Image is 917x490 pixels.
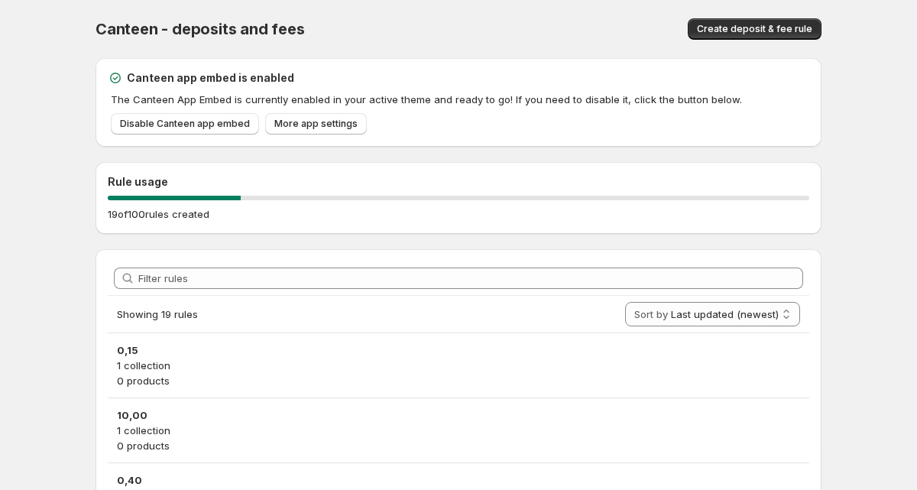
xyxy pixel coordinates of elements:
span: Create deposit & fee rule [697,23,812,35]
a: Disable Canteen app embed [111,113,259,135]
h3: 0,40 [117,472,800,488]
p: 0 products [117,373,800,388]
p: 19 of 100 rules created [108,206,209,222]
span: Disable Canteen app embed [120,118,250,130]
a: More app settings [265,113,367,135]
h3: 0,15 [117,342,800,358]
p: The Canteen App Embed is currently enabled in your active theme and ready to go! If you need to d... [111,92,809,107]
input: Filter rules [138,268,803,289]
h3: 10,00 [117,407,800,423]
p: 0 products [117,438,800,453]
h2: Rule usage [108,174,809,190]
h2: Canteen app embed is enabled [127,70,294,86]
span: Showing 19 rules [117,308,198,320]
span: More app settings [274,118,358,130]
p: 1 collection [117,423,800,438]
button: Create deposit & fee rule [688,18,821,40]
span: Canteen - deposits and fees [96,20,305,38]
p: 1 collection [117,358,800,373]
